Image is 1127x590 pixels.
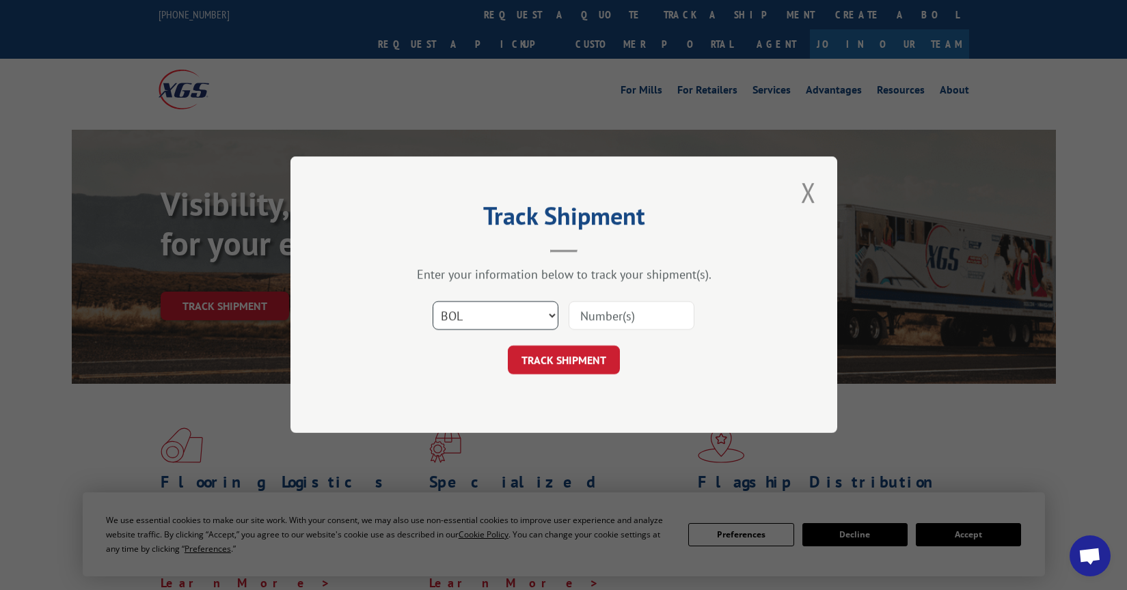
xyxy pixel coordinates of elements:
h2: Track Shipment [359,206,769,232]
button: Close modal [797,173,820,211]
input: Number(s) [569,302,694,331]
a: Open chat [1070,535,1111,576]
button: TRACK SHIPMENT [508,346,620,375]
div: Enter your information below to track your shipment(s). [359,267,769,283]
